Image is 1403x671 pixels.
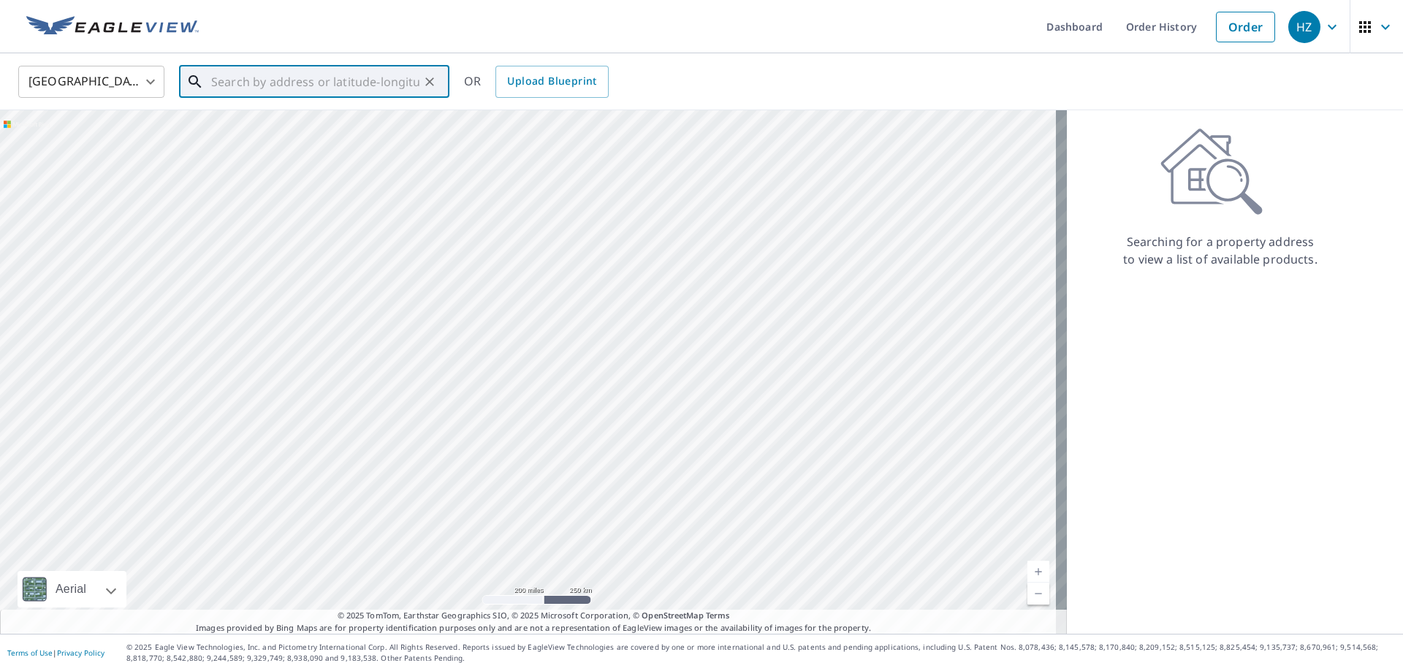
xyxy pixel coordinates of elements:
[1288,11,1320,43] div: HZ
[7,648,104,657] p: |
[706,610,730,621] a: Terms
[1027,583,1049,605] a: Current Level 5, Zoom Out
[1122,233,1318,268] p: Searching for a property address to view a list of available products.
[57,648,104,658] a: Privacy Policy
[419,72,440,92] button: Clear
[18,61,164,102] div: [GEOGRAPHIC_DATA]
[51,571,91,607] div: Aerial
[211,61,419,102] input: Search by address or latitude-longitude
[507,72,596,91] span: Upload Blueprint
[642,610,703,621] a: OpenStreetMap
[18,571,126,607] div: Aerial
[338,610,730,622] span: © 2025 TomTom, Earthstar Geographics SIO, © 2025 Microsoft Corporation, ©
[1027,561,1049,583] a: Current Level 5, Zoom In
[126,642,1396,664] p: © 2025 Eagle View Technologies, Inc. and Pictometry International Corp. All Rights Reserved. Repo...
[26,16,199,38] img: EV Logo
[464,66,609,98] div: OR
[495,66,608,98] a: Upload Blueprint
[7,648,53,658] a: Terms of Use
[1216,12,1275,42] a: Order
